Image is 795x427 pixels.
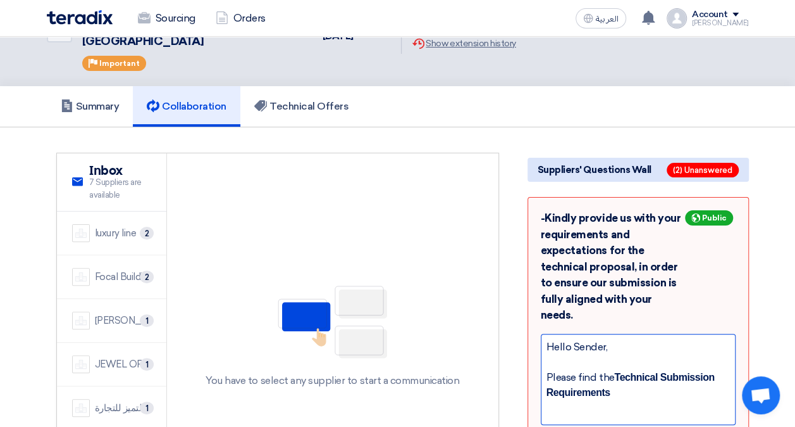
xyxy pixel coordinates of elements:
span: 2 [140,271,154,283]
h5: Technical Offers [254,100,348,113]
img: company-name [72,268,90,286]
span: 7 Suppliers are available [89,176,151,201]
div: Account [692,10,728,20]
span: Technical Submission Requirements [546,372,715,398]
div: -Kindly provide us with your requirements and expectations for the technical proposal, in order t... [541,210,736,324]
div: Type your answer here... [541,334,736,425]
div: luxury line [95,226,137,241]
img: company-name [72,312,90,329]
span: (2) Unanswered [667,163,739,177]
h2: Inbox [89,163,151,179]
span: Important [99,59,140,68]
span: 1 [140,402,154,414]
div: Focal Buildings Solutions (FBS) [95,270,152,284]
span: 1 [140,358,154,371]
span: Public [702,213,727,222]
div: [PERSON_NAME] Saudi Arabia Ltd. [95,314,152,328]
a: Summary [47,86,133,127]
button: العربية [576,8,626,29]
span: 2 [140,227,154,239]
div: Show extension history [412,37,526,50]
div: [PERSON_NAME] [692,20,749,27]
div: شركة اميال التميز للتجارة [95,401,152,416]
span: 1 [140,314,154,327]
div: Please find the [546,370,730,400]
a: Orders [206,4,276,32]
div: You have to select any supplier to start a communication [206,373,459,388]
img: company-name [72,355,90,373]
span: Suppliers' Questions Wall [538,163,651,177]
h5: Summary [61,100,120,113]
a: Sourcing [128,4,206,32]
img: No Partner Selected [269,281,396,362]
a: Collaboration [133,86,240,127]
a: Open chat [742,376,780,414]
h5: Collaboration [147,100,226,113]
img: Teradix logo [47,10,113,25]
span: العربية [596,15,619,23]
img: company-name [72,224,90,242]
a: Technical Offers [240,86,362,127]
div: JEWEL OF THE CRADLE [95,357,152,372]
img: profile_test.png [667,8,687,29]
img: company-name [72,399,90,417]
